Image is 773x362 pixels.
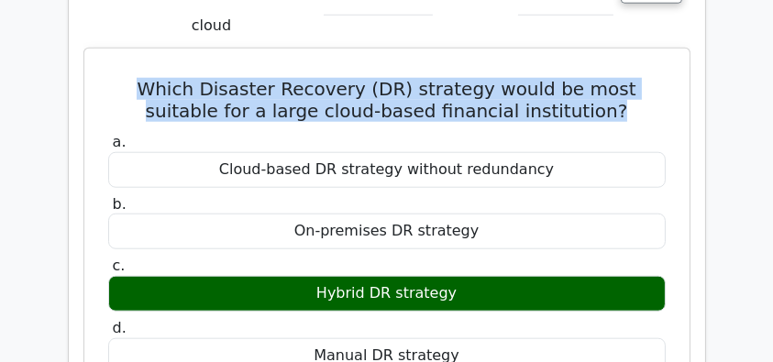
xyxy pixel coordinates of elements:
span: c. [113,257,126,274]
h5: Which Disaster Recovery (DR) strategy would be most suitable for a large cloud-based financial in... [106,78,668,122]
span: a. [113,133,127,150]
span: b. [113,195,127,213]
span: d. [113,319,127,336]
div: Cloud-based DR strategy without redundancy [108,152,666,188]
div: Hybrid DR strategy [108,276,666,312]
div: On-premises DR strategy [108,214,666,249]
